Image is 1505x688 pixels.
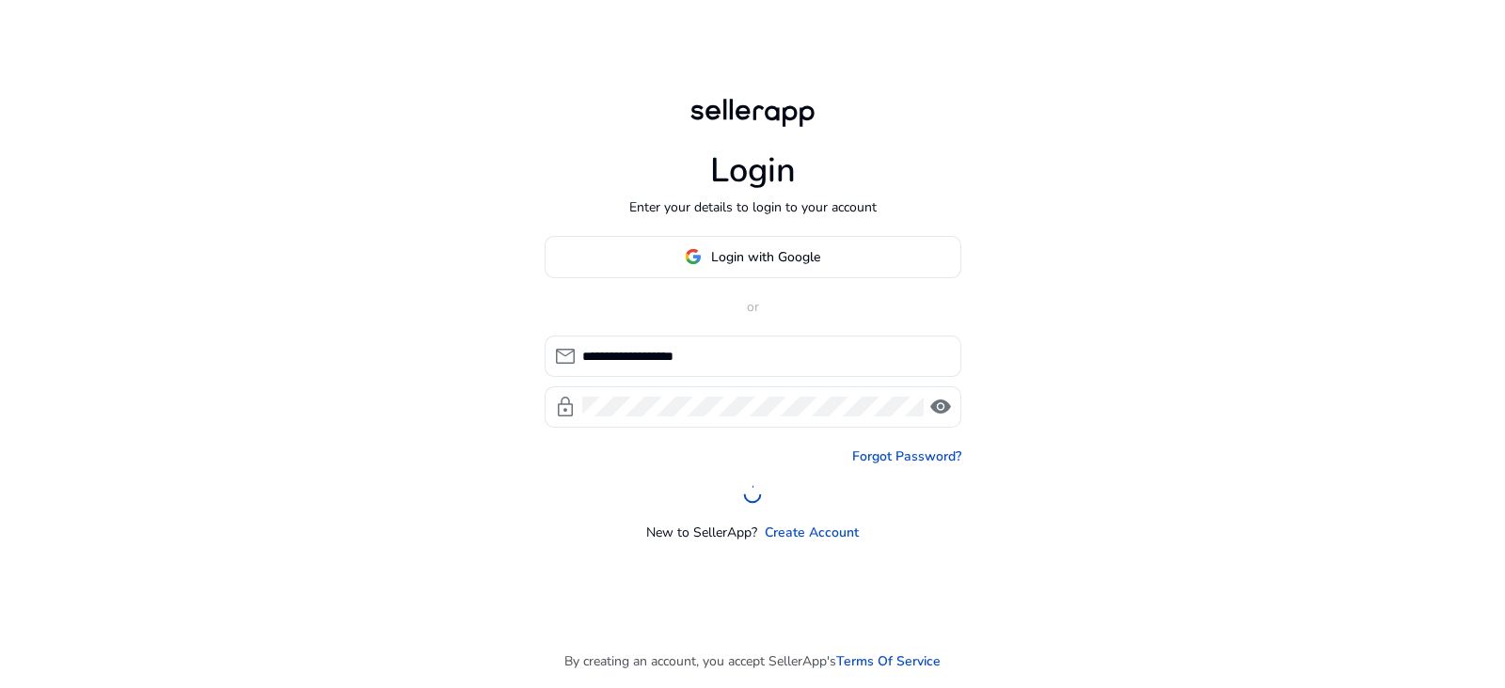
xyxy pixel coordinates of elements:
[545,297,961,317] p: or
[685,248,702,265] img: google-logo.svg
[629,197,877,217] p: Enter your details to login to your account
[545,236,961,278] button: Login with Google
[852,446,961,466] a: Forgot Password?
[836,651,941,671] a: Terms Of Service
[711,247,820,267] span: Login with Google
[554,345,577,367] span: mail
[646,523,757,542] p: New to SellerApp?
[554,396,577,418] span: lock
[710,150,796,191] h1: Login
[765,523,859,542] a: Create Account
[929,396,952,418] span: visibility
